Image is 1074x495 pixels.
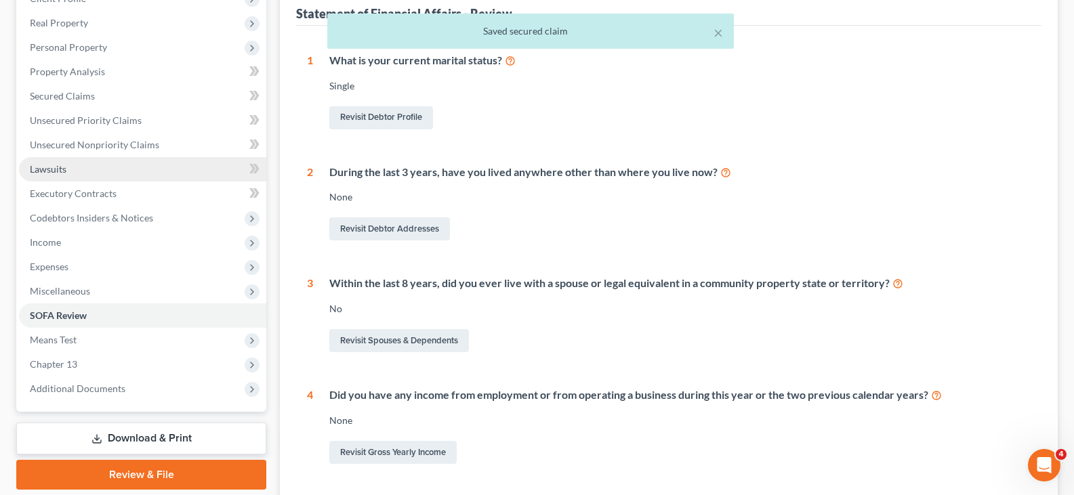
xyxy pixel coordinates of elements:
a: SOFA Review [19,303,266,328]
div: No [329,302,1031,316]
a: Revisit Spouses & Dependents [329,329,469,352]
button: × [714,24,723,41]
span: Lawsuits [30,163,66,175]
span: Codebtors Insiders & Notices [30,212,153,223]
span: Expenses [30,261,68,272]
span: Secured Claims [30,90,95,102]
div: None [329,414,1031,427]
a: Download & Print [16,423,266,454]
div: Did you have any income from employment or from operating a business during this year or the two ... [329,387,1031,403]
span: Unsecured Nonpriority Claims [30,139,159,150]
a: Unsecured Priority Claims [19,108,266,133]
div: 3 [307,276,313,355]
div: 1 [307,53,313,132]
a: Secured Claims [19,84,266,108]
span: Property Analysis [30,66,105,77]
div: What is your current marital status? [329,53,1031,68]
span: Means Test [30,334,77,345]
div: 4 [307,387,313,467]
span: 4 [1056,449,1067,460]
span: Additional Documents [30,383,125,394]
span: SOFA Review [30,309,87,321]
span: Unsecured Priority Claims [30,114,142,126]
a: Unsecured Nonpriority Claims [19,133,266,157]
a: Revisit Debtor Profile [329,106,433,129]
span: Miscellaneous [30,285,90,297]
div: Within the last 8 years, did you ever live with a spouse or legal equivalent in a community prope... [329,276,1031,291]
a: Review & File [16,460,266,490]
div: None [329,190,1031,204]
a: Executory Contracts [19,181,266,206]
div: 2 [307,165,313,244]
iframe: Intercom live chat [1028,449,1060,481]
div: Single [329,79,1031,93]
a: Lawsuits [19,157,266,181]
a: Property Analysis [19,60,266,84]
div: Saved secured claim [338,24,723,38]
span: Chapter 13 [30,358,77,370]
span: Income [30,236,61,248]
a: Revisit Debtor Addresses [329,217,450,240]
div: Statement of Financial Affairs - Review [296,5,512,22]
a: Revisit Gross Yearly Income [329,441,457,464]
span: Executory Contracts [30,188,117,199]
div: During the last 3 years, have you lived anywhere other than where you live now? [329,165,1031,180]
